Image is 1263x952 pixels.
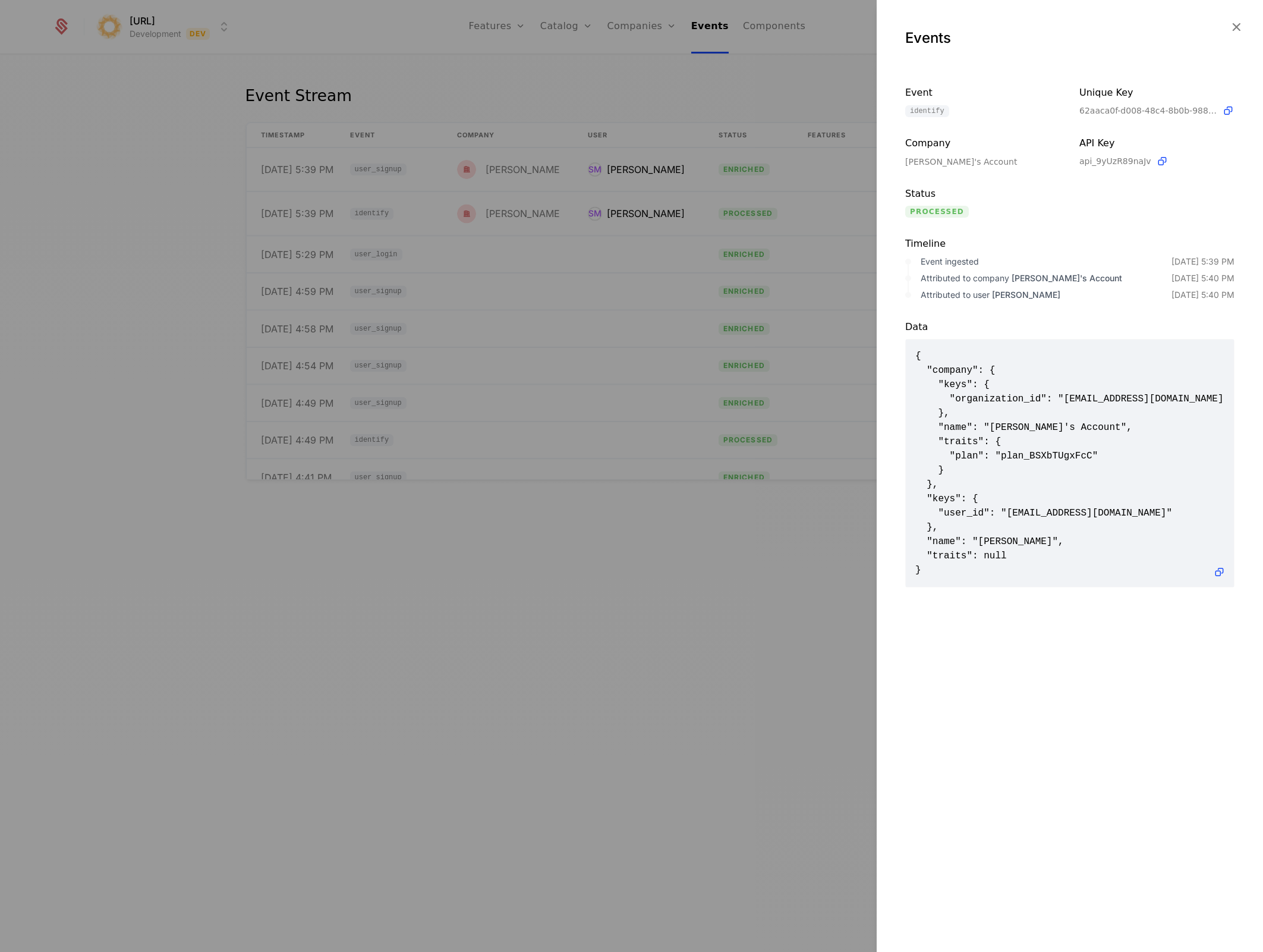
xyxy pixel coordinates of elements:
[905,86,1060,100] div: Event
[905,206,969,218] span: processed
[915,349,1224,577] span: { "company": { "keys": { "organization_id": "[EMAIL_ADDRESS][DOMAIN_NAME]" }, "name": "[PERSON_NA...
[905,29,1234,48] div: Events
[1079,155,1151,167] span: api_9yUzR89naJv
[921,256,1171,268] div: Event ingested
[905,237,1234,251] div: Timeline
[905,136,1060,151] div: Company
[1171,256,1234,268] div: [DATE] 5:39 PM
[1079,136,1234,150] div: API Key
[1079,105,1217,117] span: 62aaca0f-d008-48c4-8b0b-98882171e590
[921,272,1171,284] div: Attributed to company
[1171,289,1234,301] div: [DATE] 5:40 PM
[905,105,949,117] span: identify
[905,320,1234,334] div: Data
[992,290,1060,300] span: [PERSON_NAME]
[921,289,1171,301] div: Attributed to user
[905,187,1060,201] div: Status
[1171,272,1234,284] div: [DATE] 5:40 PM
[905,156,1060,168] div: [PERSON_NAME]'s Account
[1012,273,1122,283] span: [PERSON_NAME]'s Account
[1079,86,1234,100] div: Unique Key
